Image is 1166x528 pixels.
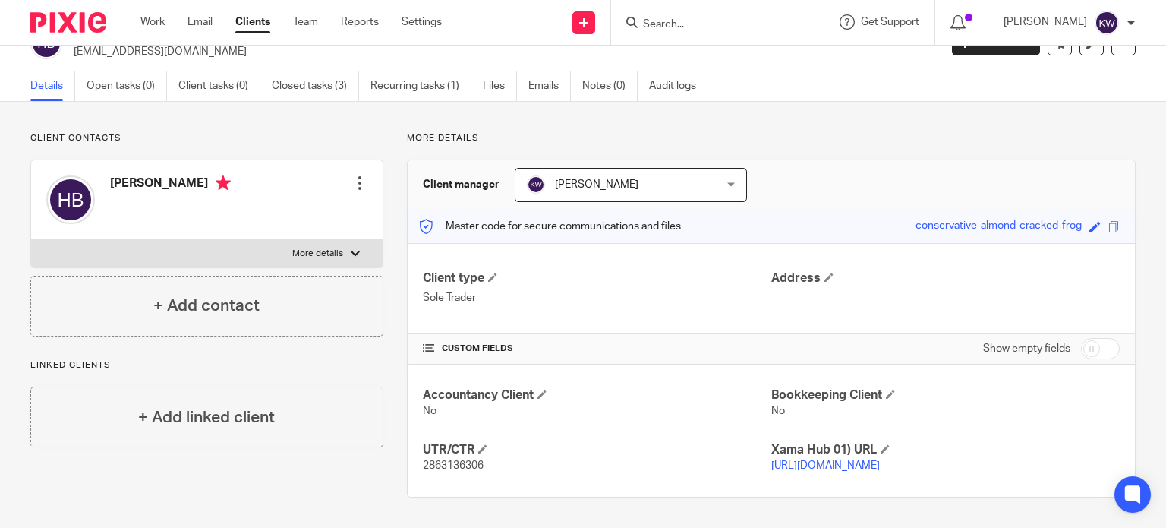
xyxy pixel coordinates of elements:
[292,248,343,260] p: More details
[771,387,1120,403] h4: Bookkeeping Client
[178,71,260,101] a: Client tasks (0)
[407,132,1136,144] p: More details
[423,177,499,192] h3: Client manager
[110,175,231,194] h4: [PERSON_NAME]
[402,14,442,30] a: Settings
[1004,14,1087,30] p: [PERSON_NAME]
[153,294,260,318] h4: + Add contact
[74,44,929,59] p: [EMAIL_ADDRESS][DOMAIN_NAME]
[771,406,785,416] span: No
[528,71,571,101] a: Emails
[771,442,1120,458] h4: Xama Hub 01) URL
[30,12,106,33] img: Pixie
[649,71,707,101] a: Audit logs
[293,14,318,30] a: Team
[915,218,1082,236] div: conservative-almond-cracked-frog
[30,359,383,371] p: Linked clients
[341,14,379,30] a: Reports
[87,71,167,101] a: Open tasks (0)
[555,179,638,190] span: [PERSON_NAME]
[419,219,681,234] p: Master code for secure communications and files
[30,71,75,101] a: Details
[30,132,383,144] p: Client contacts
[483,71,517,101] a: Files
[983,341,1070,356] label: Show empty fields
[423,406,436,416] span: No
[423,270,771,286] h4: Client type
[423,460,484,471] span: 2863136306
[138,406,275,429] h4: + Add linked client
[423,442,771,458] h4: UTR/CTR
[1095,11,1119,35] img: svg%3E
[861,17,919,27] span: Get Support
[272,71,359,101] a: Closed tasks (3)
[641,18,778,32] input: Search
[46,175,95,224] img: svg%3E
[188,14,213,30] a: Email
[235,14,270,30] a: Clients
[771,270,1120,286] h4: Address
[771,460,880,471] a: [URL][DOMAIN_NAME]
[423,343,771,355] h4: CUSTOM FIELDS
[527,175,545,194] img: svg%3E
[140,14,165,30] a: Work
[423,387,771,403] h4: Accountancy Client
[216,175,231,191] i: Primary
[423,290,771,305] p: Sole Trader
[370,71,471,101] a: Recurring tasks (1)
[582,71,638,101] a: Notes (0)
